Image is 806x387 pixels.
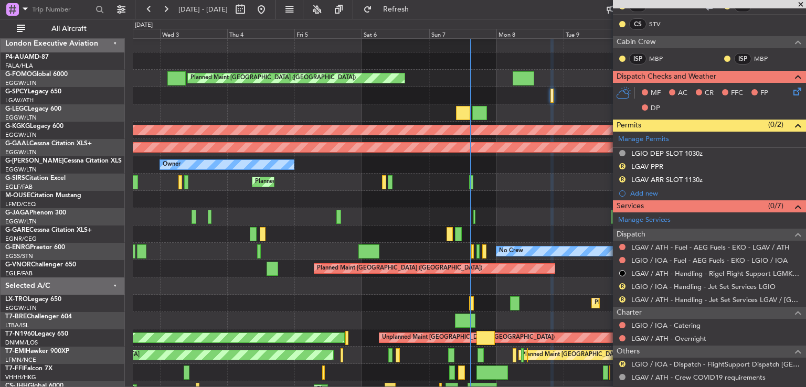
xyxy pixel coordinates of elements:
[631,282,776,291] a: LGIO / IOA - Handling - Jet Set Services LGIO
[617,346,640,358] span: Others
[649,54,673,63] a: MBP
[631,243,790,252] a: LGAV / ATH - Fuel - AEG Fuels - EKO - LGAV / ATH
[12,20,114,37] button: All Aircraft
[5,262,76,268] a: G-VNORChallenger 650
[649,19,673,29] a: STV
[5,79,37,87] a: EGGW/LTN
[27,25,111,33] span: All Aircraft
[5,141,92,147] a: G-GAALCessna Citation XLS+
[160,29,227,38] div: Wed 3
[5,218,37,225] a: EGGW/LTN
[32,2,92,17] input: Trip Number
[5,339,38,347] a: DNMM/LOS
[617,307,642,319] span: Charter
[5,114,37,122] a: EGGW/LTN
[5,123,30,130] span: G-KGKG
[5,106,28,112] span: G-LEGC
[631,360,801,369] a: LGIO / IOA - Dispatch - FlightSupport Dispatch [GEOGRAPHIC_DATA]
[374,6,418,13] span: Refresh
[5,106,61,112] a: G-LEGCLegacy 600
[496,29,564,38] div: Mon 8
[5,304,37,312] a: EGGW/LTN
[5,131,37,139] a: EGGW/LTN
[631,334,706,343] a: LGAV / ATH - Overnight
[5,296,61,303] a: LX-TROLegacy 650
[617,71,716,83] span: Dispatch Checks and Weather
[178,5,228,14] span: [DATE] - [DATE]
[227,29,294,38] div: Thu 4
[190,70,356,86] div: Planned Maint [GEOGRAPHIC_DATA] ([GEOGRAPHIC_DATA])
[5,252,33,260] a: EGSS/STN
[163,157,181,173] div: Owner
[5,270,33,277] a: EGLF/FAB
[619,296,625,303] button: R
[5,123,63,130] a: G-KGKGLegacy 600
[5,296,28,303] span: LX-TRO
[5,365,24,372] span: T7-FFI
[5,356,36,364] a: LFMN/NCE
[5,210,29,216] span: G-JAGA
[5,54,29,60] span: P4-AUA
[5,54,49,60] a: P4-AUAMD-87
[358,1,421,18] button: Refresh
[5,348,69,354] a: T7-EMIHawker 900XP
[5,166,37,174] a: EGGW/LTN
[5,148,37,156] a: EGGW/LTN
[760,88,768,99] span: FP
[651,88,661,99] span: MF
[5,141,29,147] span: G-GAAL
[5,158,63,164] span: G-[PERSON_NAME]
[5,244,65,251] a: G-ENRGPraetor 600
[5,331,68,337] a: T7-N1960Legacy 650
[522,347,622,363] div: Planned Maint [GEOGRAPHIC_DATA]
[362,29,429,38] div: Sat 6
[631,162,663,171] div: LGAV PPR
[5,62,33,70] a: FALA/HLA
[382,330,555,346] div: Unplanned Maint [GEOGRAPHIC_DATA] ([GEOGRAPHIC_DATA])
[619,361,625,367] button: R
[5,235,37,243] a: EGNR/CEG
[731,88,743,99] span: FFC
[629,53,646,64] div: ISP
[631,295,801,304] a: LGAV / ATH - Handling - Jet Set Services LGAV / [GEOGRAPHIC_DATA]
[631,373,766,382] a: LGAV / ATH - Crew COVID19 requirements
[617,36,656,48] span: Cabin Crew
[5,71,68,78] a: G-FOMOGlobal 6000
[5,192,81,199] a: M-OUSECitation Mustang
[5,89,28,95] span: G-SPCY
[5,244,30,251] span: G-ENRG
[5,227,92,233] a: G-GARECessna Citation XLS+
[617,200,644,212] span: Services
[617,120,641,132] span: Permits
[429,29,496,38] div: Sun 7
[618,215,671,225] a: Manage Services
[618,134,669,145] a: Manage Permits
[768,200,783,211] span: (0/7)
[5,158,122,164] a: G-[PERSON_NAME]Cessna Citation XLS
[754,54,778,63] a: MBP
[631,321,701,330] a: LGIO / IOA - Catering
[5,373,36,381] a: VHHH/HKG
[5,314,27,320] span: T7-BRE
[5,314,72,320] a: T7-BREChallenger 604
[5,365,52,372] a: T7-FFIFalcon 7X
[630,189,801,198] div: Add new
[317,261,482,276] div: Planned Maint [GEOGRAPHIC_DATA] ([GEOGRAPHIC_DATA])
[651,103,660,114] span: DP
[5,348,26,354] span: T7-EMI
[5,200,36,208] a: LFMD/CEQ
[631,256,788,265] a: LGIO / IOA - Fuel - AEG Fuels - EKO - LGIO / IOA
[768,119,783,130] span: (0/2)
[617,229,645,241] span: Dispatch
[631,149,703,158] div: LGIO DEP SLOT 1030z
[5,89,61,95] a: G-SPCYLegacy 650
[631,175,703,184] div: LGAV ARR SLOT 1130z
[5,227,29,233] span: G-GARE
[5,331,35,337] span: T7-N1960
[5,262,31,268] span: G-VNOR
[619,176,625,182] button: R
[5,321,29,329] a: LTBA/ISL
[5,175,25,181] span: G-SIRS
[5,71,32,78] span: G-FOMO
[5,192,30,199] span: M-OUSE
